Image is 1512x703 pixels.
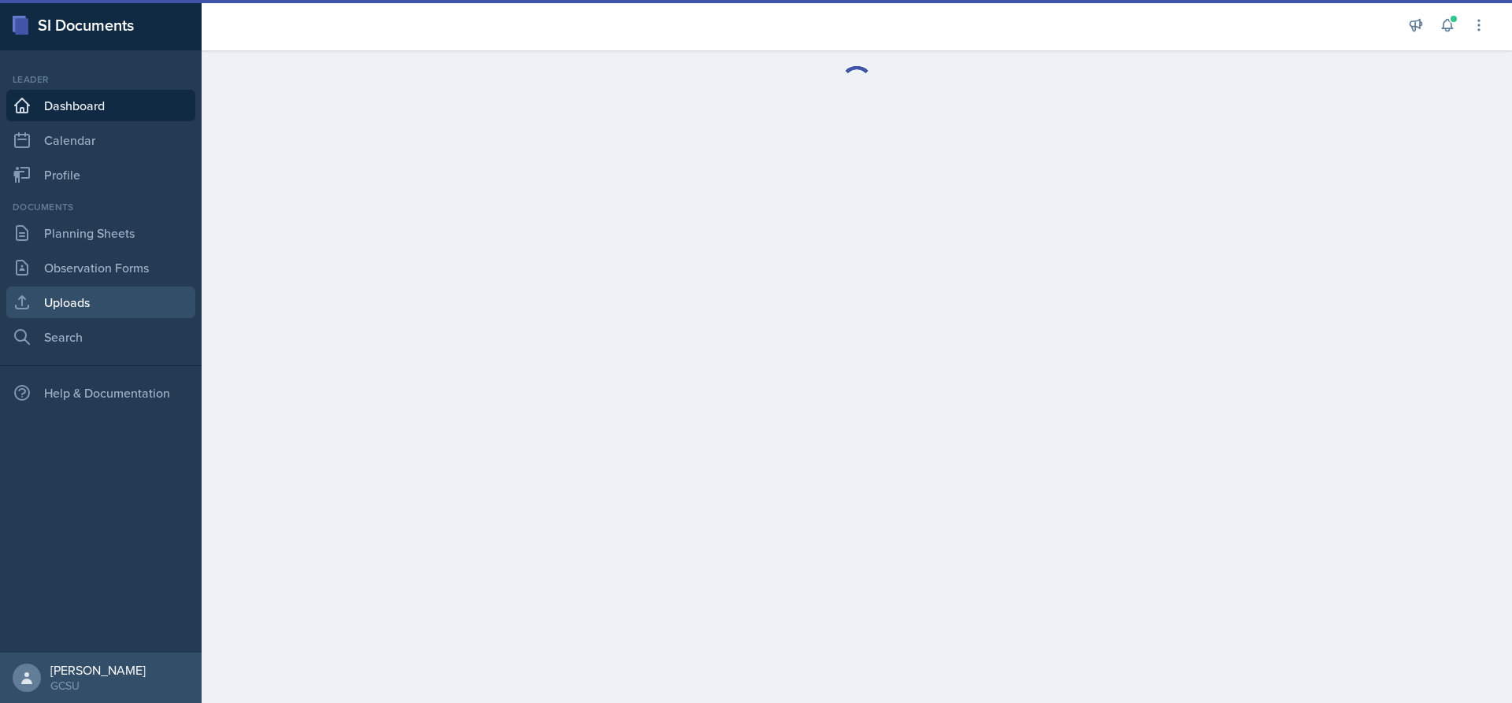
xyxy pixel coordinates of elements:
[6,159,195,191] a: Profile
[6,200,195,214] div: Documents
[6,377,195,409] div: Help & Documentation
[6,287,195,318] a: Uploads
[50,678,146,694] div: GCSU
[6,252,195,283] a: Observation Forms
[6,217,195,249] a: Planning Sheets
[6,72,195,87] div: Leader
[6,124,195,156] a: Calendar
[6,321,195,353] a: Search
[50,662,146,678] div: [PERSON_NAME]
[6,90,195,121] a: Dashboard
